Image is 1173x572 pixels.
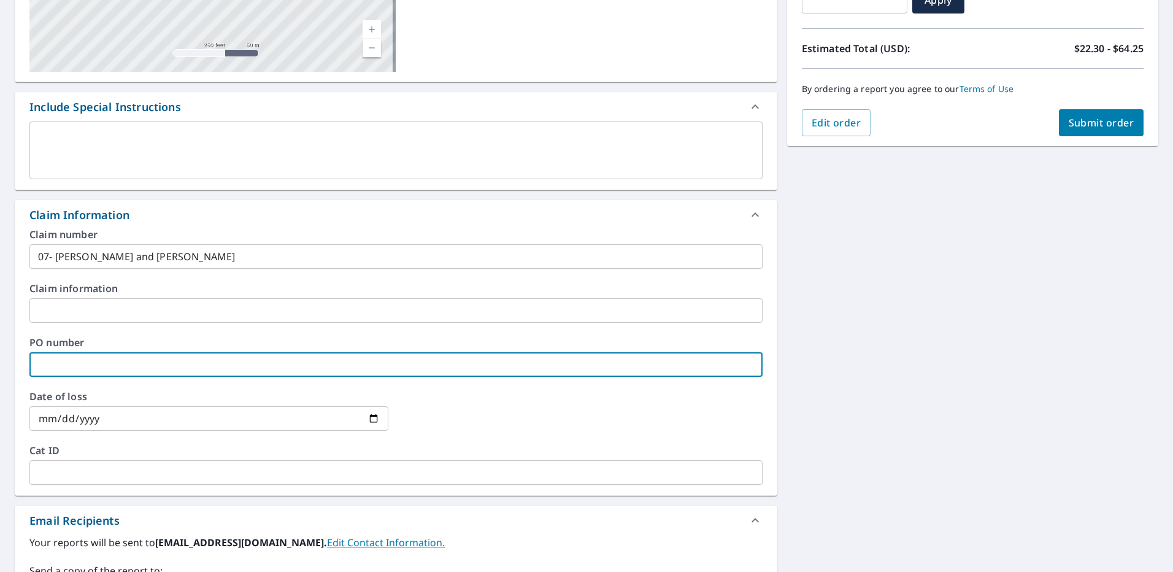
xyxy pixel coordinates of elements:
[29,446,763,455] label: Cat ID
[960,83,1014,95] a: Terms of Use
[29,512,120,529] div: Email Recipients
[802,41,973,56] p: Estimated Total (USD):
[29,535,763,550] label: Your reports will be sent to
[15,200,777,230] div: Claim Information
[29,392,388,401] label: Date of loss
[363,39,381,57] a: Current Level 17, Zoom Out
[1059,109,1144,136] button: Submit order
[1074,41,1144,56] p: $22.30 - $64.25
[802,83,1144,95] p: By ordering a report you agree to our
[327,536,445,549] a: EditContactInfo
[15,506,777,535] div: Email Recipients
[802,109,871,136] button: Edit order
[155,536,327,549] b: [EMAIL_ADDRESS][DOMAIN_NAME].
[29,284,763,293] label: Claim information
[363,20,381,39] a: Current Level 17, Zoom In
[29,230,763,239] label: Claim number
[1069,116,1134,129] span: Submit order
[29,207,129,223] div: Claim Information
[812,116,861,129] span: Edit order
[29,338,763,347] label: PO number
[29,99,181,115] div: Include Special Instructions
[15,92,777,122] div: Include Special Instructions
